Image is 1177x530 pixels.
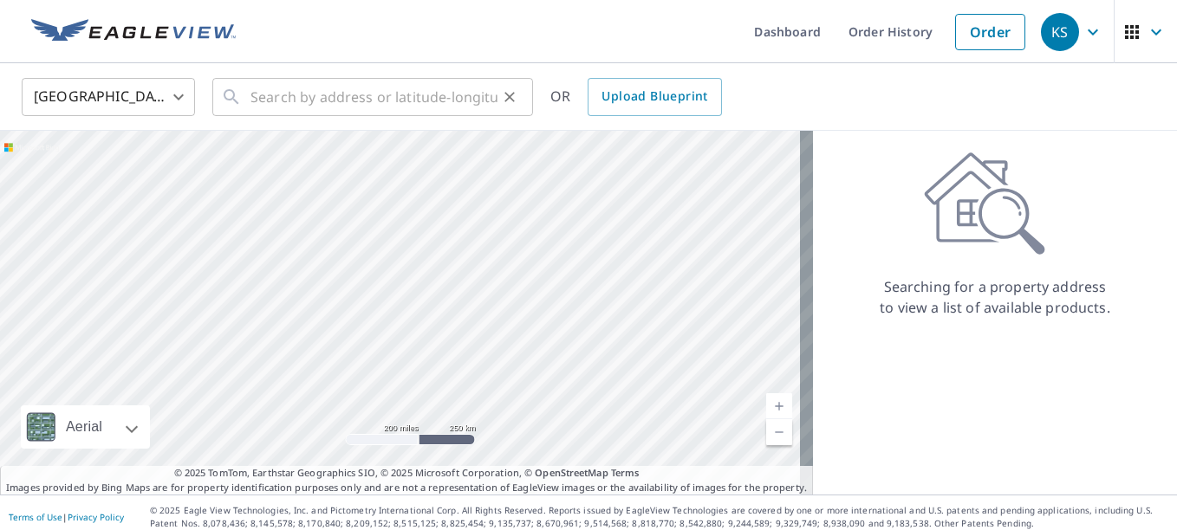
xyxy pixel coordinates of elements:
[497,85,522,109] button: Clear
[535,466,608,479] a: OpenStreetMap
[550,78,722,116] div: OR
[9,512,124,522] p: |
[22,73,195,121] div: [GEOGRAPHIC_DATA]
[250,73,497,121] input: Search by address or latitude-longitude
[955,14,1025,50] a: Order
[61,405,107,449] div: Aerial
[588,78,721,116] a: Upload Blueprint
[611,466,640,479] a: Terms
[21,405,150,449] div: Aerial
[766,419,792,445] a: Current Level 5, Zoom Out
[1041,13,1079,51] div: KS
[150,504,1168,530] p: © 2025 Eagle View Technologies, Inc. and Pictometry International Corp. All Rights Reserved. Repo...
[174,466,640,481] span: © 2025 TomTom, Earthstar Geographics SIO, © 2025 Microsoft Corporation, ©
[9,511,62,523] a: Terms of Use
[31,19,236,45] img: EV Logo
[68,511,124,523] a: Privacy Policy
[766,393,792,419] a: Current Level 5, Zoom In
[602,86,707,107] span: Upload Blueprint
[879,276,1111,318] p: Searching for a property address to view a list of available products.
